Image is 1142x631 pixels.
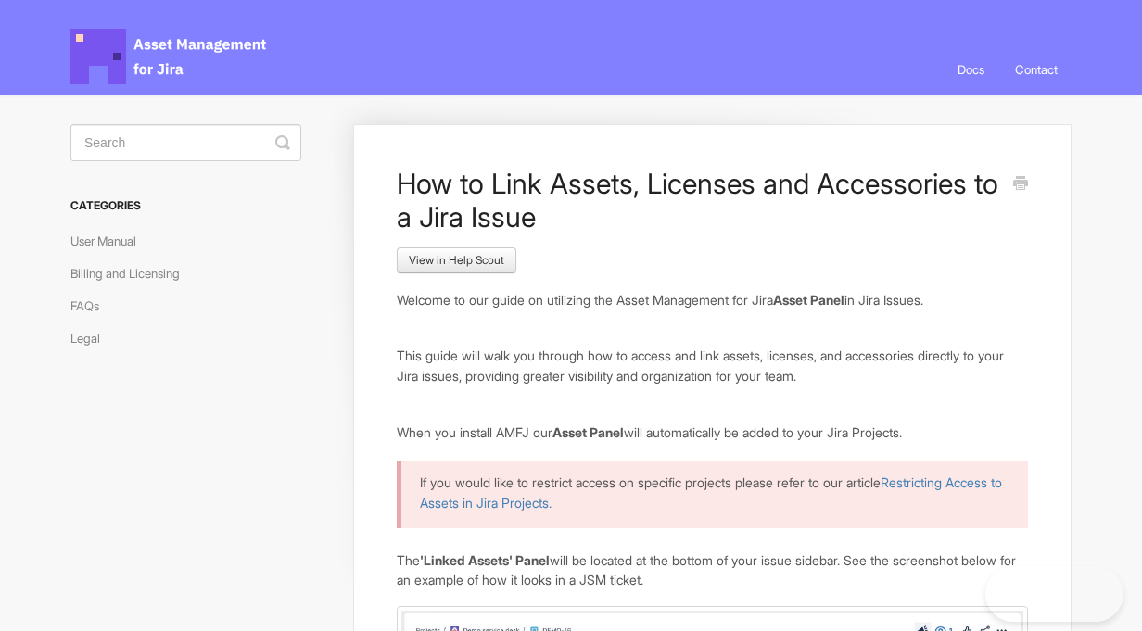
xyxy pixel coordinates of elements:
a: Billing and Licensing [70,259,194,288]
a: FAQs [70,291,113,321]
p: If you would like to restrict access on specific projects please refer to our article [420,473,1005,512]
a: Contact [1001,44,1072,95]
b: 'Linked [420,552,464,568]
a: Legal [70,323,114,353]
p: The will be located at the bottom of your issue sidebar. See the screenshot below for an example ... [397,550,1028,590]
b: Asset Panel [773,292,844,308]
a: Docs [944,44,998,95]
b: Asset Panel [552,424,624,440]
a: Print this Article [1013,174,1028,195]
p: Welcome to our guide on utilizing the Asset Management for Jira in Jira Issues. [397,290,1028,310]
a: View in Help Scout [397,247,516,273]
b: Assets' Panel [468,552,550,568]
iframe: Toggle Customer Support [985,566,1123,622]
input: Search [70,124,301,161]
p: This guide will walk you through how to access and link assets, licenses, and accessories directl... [397,346,1028,385]
a: User Manual [70,226,150,256]
span: Asset Management for Jira Docs [70,29,269,84]
h1: How to Link Assets, Licenses and Accessories to a Jira Issue [397,167,1000,233]
a: Restricting Access to Assets in Jira Projects. [420,474,1002,511]
h3: Categories [70,189,301,222]
p: When you install AMFJ our will automatically be added to your Jira Projects. [397,423,1028,443]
